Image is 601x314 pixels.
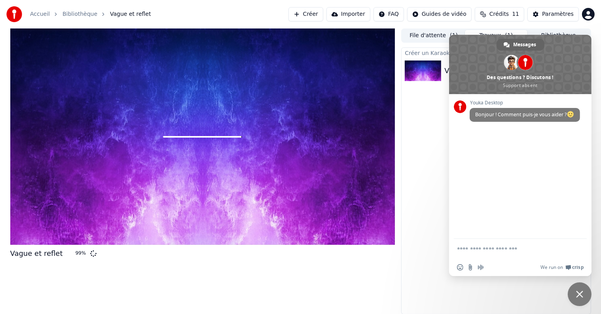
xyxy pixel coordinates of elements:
div: 99 % [75,250,87,257]
img: youka [6,6,22,22]
span: Vague et reflet [110,10,151,18]
span: We run on [540,264,563,270]
span: Youka Desktop [470,100,580,106]
div: Messages [497,39,544,51]
span: Messages [514,39,537,51]
span: Message audio [478,264,484,270]
button: Travaux [465,30,527,42]
button: File d'attente [402,30,465,42]
span: Crisp [572,264,584,270]
button: Bibliothèque [527,30,590,42]
span: Insérer un emoji [457,264,463,270]
a: We run onCrisp [540,264,584,270]
div: Vague et reflet [444,65,497,76]
textarea: Entrez votre message... [457,246,566,253]
button: Créer [288,7,323,21]
button: Importer [326,7,370,21]
a: Bibliothèque [63,10,97,18]
button: Paramètres [527,7,579,21]
span: Crédits [489,10,509,18]
span: 11 [512,10,519,18]
button: Crédits11 [475,7,524,21]
div: Paramètres [542,10,574,18]
span: ( 1 ) [450,32,458,40]
span: Envoyer un fichier [467,264,474,270]
span: Bonjour ! Comment puis-je vous aider ? [475,111,574,118]
div: Créer un Karaoké [402,48,590,57]
button: Guides de vidéo [407,7,472,21]
button: FAQ [373,7,404,21]
span: ( 1 ) [505,32,513,40]
div: Fermer le chat [568,282,592,306]
div: Vague et reflet [10,248,63,259]
a: Accueil [30,10,50,18]
nav: breadcrumb [30,10,151,18]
